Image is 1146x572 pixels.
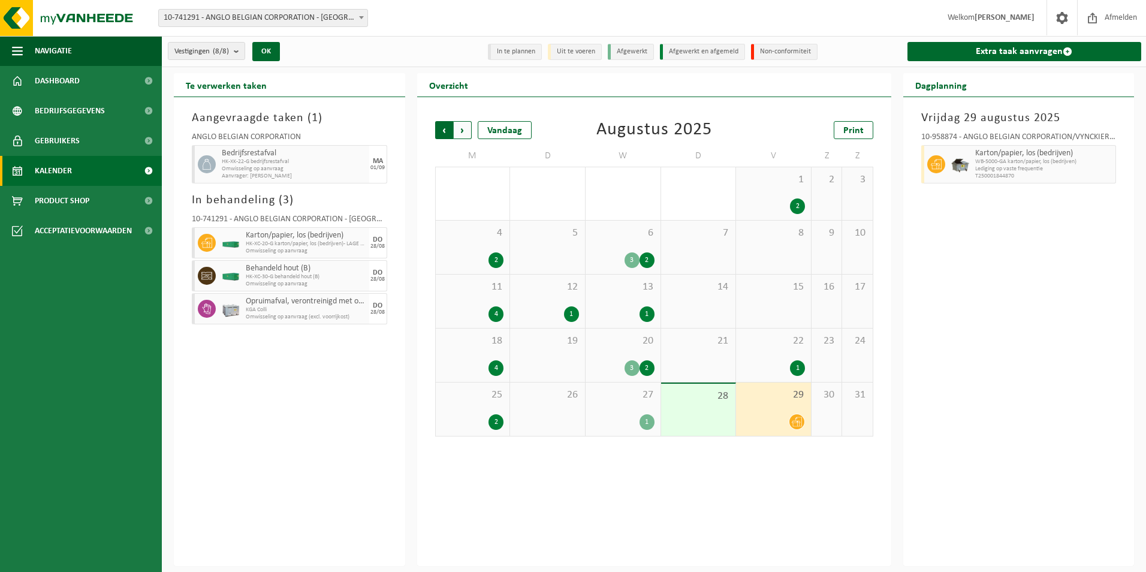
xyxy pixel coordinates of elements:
[608,44,654,60] li: Afgewerkt
[510,145,586,167] td: D
[435,121,453,139] span: Vorige
[975,13,1035,22] strong: [PERSON_NAME]
[35,156,72,186] span: Kalender
[790,198,805,214] div: 2
[661,145,737,167] td: D
[246,281,366,288] span: Omwisseling op aanvraag
[222,165,366,173] span: Omwisseling op aanvraag
[192,109,387,127] h3: Aangevraagde taken ( )
[818,227,836,240] span: 9
[222,149,366,158] span: Bedrijfsrestafval
[564,306,579,322] div: 1
[213,47,229,55] count: (8/8)
[35,96,105,126] span: Bedrijfsgegevens
[516,389,579,402] span: 26
[596,121,712,139] div: Augustus 2025
[667,335,730,348] span: 21
[667,281,730,294] span: 14
[370,165,385,171] div: 01/09
[548,44,602,60] li: Uit te voeren
[842,145,873,167] td: Z
[848,335,866,348] span: 24
[848,281,866,294] span: 17
[370,309,385,315] div: 28/08
[478,121,532,139] div: Vandaag
[488,306,503,322] div: 4
[35,126,80,156] span: Gebruikers
[442,389,504,402] span: 25
[640,360,655,376] div: 2
[592,227,655,240] span: 6
[742,281,805,294] span: 15
[246,264,366,273] span: Behandeld hout (B)
[818,389,836,402] span: 30
[373,302,382,309] div: DO
[751,44,818,60] li: Non-conformiteit
[435,145,511,167] td: M
[192,133,387,145] div: ANGLO BELGIAN CORPORATION
[246,306,366,314] span: KGA Colli
[373,236,382,243] div: DO
[442,335,504,348] span: 18
[246,297,366,306] span: Opruimafval, verontreinigd met olie
[373,269,382,276] div: DO
[168,42,245,60] button: Vestigingen(8/8)
[790,360,805,376] div: 1
[442,281,504,294] span: 11
[158,9,368,27] span: 10-741291 - ANGLO BELGIAN CORPORATION - GENT
[818,335,836,348] span: 23
[907,42,1142,61] a: Extra taak aanvragen
[222,239,240,248] img: HK-XC-20-GN-00
[516,335,579,348] span: 19
[818,173,836,186] span: 2
[516,227,579,240] span: 5
[951,155,969,173] img: WB-5000-GAL-GY-01
[417,73,480,97] h2: Overzicht
[246,240,366,248] span: HK-XC-20-G karton/papier, los (bedrijven)- LAGE C20
[246,248,366,255] span: Omwisseling op aanvraag
[442,227,504,240] span: 4
[174,73,279,97] h2: Te verwerken taken
[848,227,866,240] span: 10
[812,145,842,167] td: Z
[848,389,866,402] span: 31
[660,44,745,60] li: Afgewerkt en afgemeld
[370,243,385,249] div: 28/08
[516,281,579,294] span: 12
[640,306,655,322] div: 1
[488,252,503,268] div: 2
[252,42,280,61] button: OK
[246,231,366,240] span: Karton/papier, los (bedrijven)
[592,389,655,402] span: 27
[246,273,366,281] span: HK-XC-30-G behandeld hout (B)
[640,414,655,430] div: 1
[975,149,1113,158] span: Karton/papier, los (bedrijven)
[667,227,730,240] span: 7
[667,390,730,403] span: 28
[192,215,387,227] div: 10-741291 - ANGLO BELGIAN CORPORATION - [GEOGRAPHIC_DATA]
[834,121,873,139] a: Print
[373,158,383,165] div: MA
[312,112,318,124] span: 1
[35,36,72,66] span: Navigatie
[625,252,640,268] div: 3
[488,44,542,60] li: In te plannen
[736,145,812,167] td: V
[586,145,661,167] td: W
[742,335,805,348] span: 22
[975,173,1113,180] span: T250001844870
[818,281,836,294] span: 16
[159,10,367,26] span: 10-741291 - ANGLO BELGIAN CORPORATION - GENT
[283,194,289,206] span: 3
[35,186,89,216] span: Product Shop
[975,165,1113,173] span: Lediging op vaste frequentie
[488,360,503,376] div: 4
[35,66,80,96] span: Dashboard
[625,360,640,376] div: 3
[246,314,366,321] span: Omwisseling op aanvraag (excl. voorrijkost)
[35,216,132,246] span: Acceptatievoorwaarden
[192,191,387,209] h3: In behandeling ( )
[222,300,240,318] img: PB-LB-0680-HPE-GY-11
[742,227,805,240] span: 8
[222,272,240,281] img: HK-XC-30-GN-00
